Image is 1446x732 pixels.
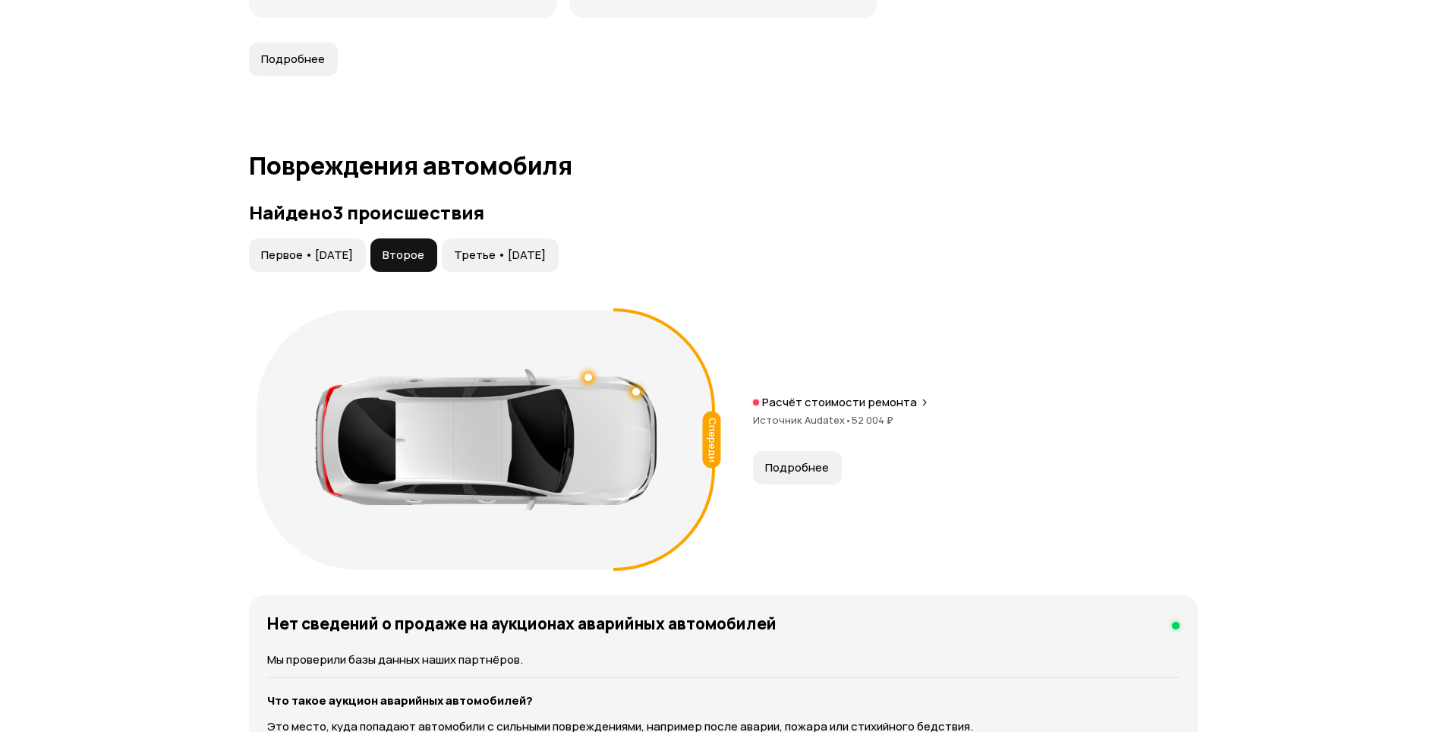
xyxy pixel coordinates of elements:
span: • [845,413,852,427]
h1: Повреждения автомобиля [249,152,1198,179]
span: Источник Audatex [753,413,852,427]
span: Подробнее [765,460,829,475]
span: Подробнее [261,52,325,67]
div: Спереди [702,412,720,469]
button: Первое • [DATE] [249,238,366,272]
button: Подробнее [249,43,338,76]
h3: Найдено 3 происшествия [249,202,1198,223]
button: Подробнее [753,451,842,484]
span: Третье • [DATE] [454,248,546,263]
p: Расчёт стоимости ремонта [762,395,917,410]
button: Третье • [DATE] [442,238,559,272]
h4: Нет сведений о продаже на аукционах аварийных автомобилей [267,614,777,633]
button: Второе [370,238,437,272]
p: Мы проверили базы данных наших партнёров. [267,652,1180,668]
span: Второе [383,248,424,263]
strong: Что такое аукцион аварийных автомобилей? [267,693,533,708]
span: Первое • [DATE] [261,248,353,263]
span: 52 004 ₽ [852,413,893,427]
